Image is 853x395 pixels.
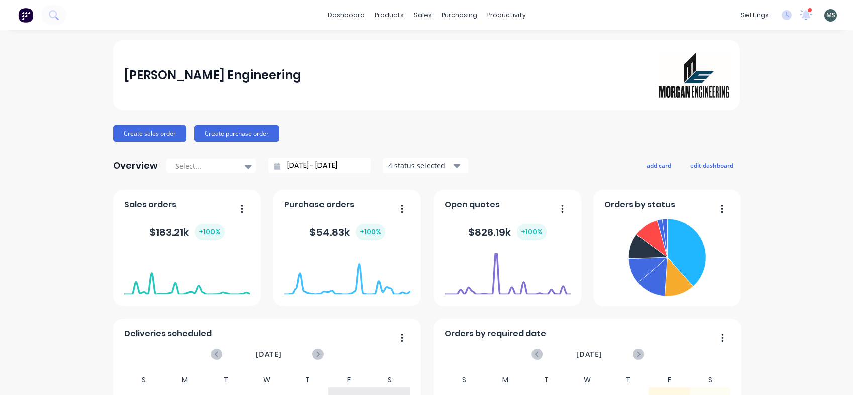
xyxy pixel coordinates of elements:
[608,373,649,387] div: T
[205,373,247,387] div: T
[149,224,225,240] div: $ 183.21k
[736,8,774,23] div: settings
[195,224,225,240] div: + 100 %
[445,328,546,340] span: Orders by required date
[113,125,186,142] button: Create sales order
[113,156,158,176] div: Overview
[437,8,482,23] div: purchasing
[284,199,354,211] span: Purchase orders
[567,373,608,387] div: W
[445,199,500,211] span: Open quotes
[124,199,176,211] span: Sales orders
[246,373,287,387] div: W
[444,373,485,387] div: S
[18,8,33,23] img: Factory
[468,224,547,240] div: $ 826.19k
[164,373,205,387] div: M
[659,53,729,98] img: Morgan Engineering
[370,8,409,23] div: products
[409,8,437,23] div: sales
[356,224,385,240] div: + 100 %
[826,11,835,20] span: MS
[323,8,370,23] a: dashboard
[482,8,531,23] div: productivity
[328,373,369,387] div: F
[485,373,526,387] div: M
[194,125,279,142] button: Create purchase order
[526,373,567,387] div: T
[604,199,675,211] span: Orders by status
[640,159,678,172] button: add card
[256,349,282,360] span: [DATE]
[649,373,690,387] div: F
[576,349,602,360] span: [DATE]
[517,224,547,240] div: + 100 %
[124,373,165,387] div: S
[124,65,301,85] div: [PERSON_NAME] Engineering
[383,158,468,173] button: 4 status selected
[309,224,385,240] div: $ 54.83k
[369,373,410,387] div: S
[690,373,731,387] div: S
[388,160,452,171] div: 4 status selected
[124,328,212,340] span: Deliveries scheduled
[684,159,740,172] button: edit dashboard
[287,373,329,387] div: T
